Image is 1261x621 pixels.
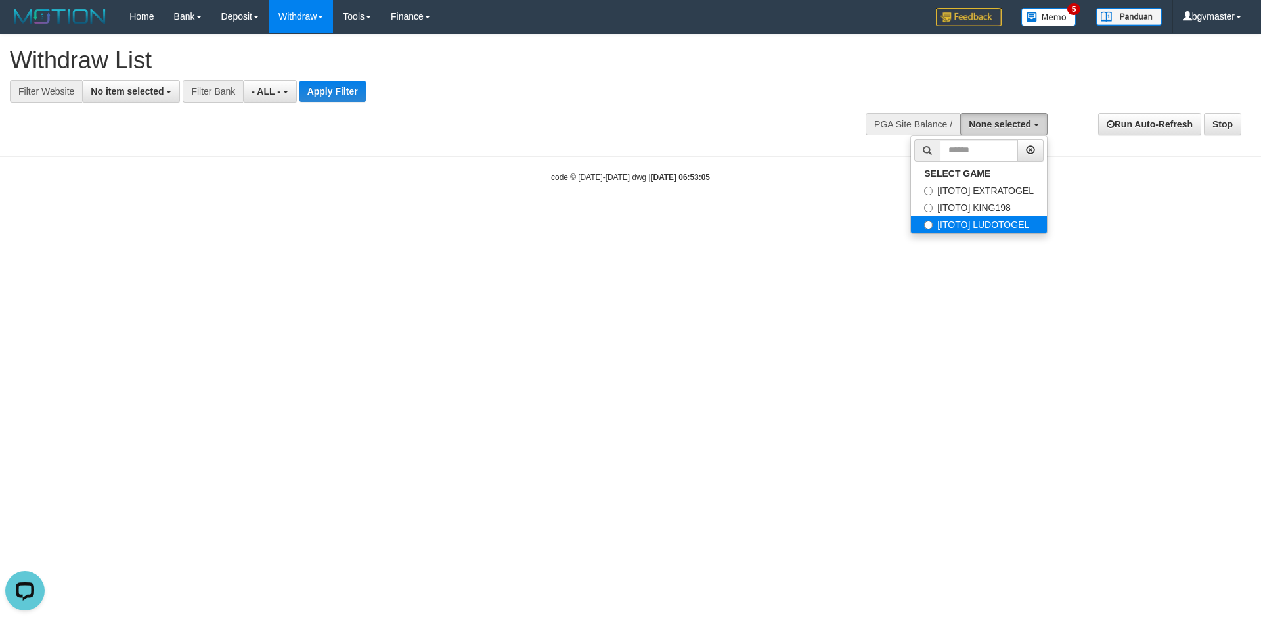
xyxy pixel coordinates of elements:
label: [ITOTO] LUDOTOGEL [911,216,1047,233]
img: Button%20Memo.svg [1021,8,1076,26]
input: [ITOTO] LUDOTOGEL [924,221,933,229]
label: [ITOTO] EXTRATOGEL [911,182,1047,199]
a: SELECT GAME [911,165,1047,182]
div: Filter Website [10,80,82,103]
img: panduan.png [1096,8,1162,26]
button: Open LiveChat chat widget [5,5,45,45]
b: SELECT GAME [924,168,990,179]
span: No item selected [91,86,164,97]
span: None selected [969,119,1031,129]
span: - ALL - [252,86,280,97]
a: Run Auto-Refresh [1098,113,1201,135]
div: PGA Site Balance / [866,113,960,135]
button: - ALL - [243,80,296,103]
input: [ITOTO] KING198 [924,204,933,212]
button: Apply Filter [299,81,366,102]
strong: [DATE] 06:53:05 [651,173,710,182]
small: code © [DATE]-[DATE] dwg | [551,173,710,182]
button: No item selected [82,80,180,103]
span: 5 [1067,3,1081,15]
input: [ITOTO] EXTRATOGEL [924,187,933,195]
h1: Withdraw List [10,47,828,74]
img: Feedback.jpg [936,8,1002,26]
a: Stop [1204,113,1241,135]
div: Filter Bank [183,80,243,103]
button: None selected [960,113,1048,135]
label: [ITOTO] KING198 [911,199,1047,216]
img: MOTION_logo.png [10,7,110,26]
